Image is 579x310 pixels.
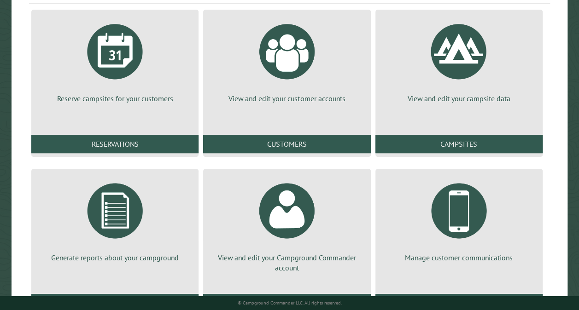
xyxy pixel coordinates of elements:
[214,17,359,103] a: View and edit your customer accounts
[42,176,187,263] a: Generate reports about your campground
[386,17,532,103] a: View and edit your campsite data
[42,93,187,103] p: Reserve campsites for your customers
[386,253,532,263] p: Manage customer communications
[203,135,370,153] a: Customers
[238,300,342,306] small: © Campground Commander LLC. All rights reserved.
[386,176,532,263] a: Manage customer communications
[375,135,543,153] a: Campsites
[31,135,199,153] a: Reservations
[214,93,359,103] p: View and edit your customer accounts
[42,253,187,263] p: Generate reports about your campground
[42,17,187,103] a: Reserve campsites for your customers
[214,176,359,273] a: View and edit your Campground Commander account
[214,253,359,273] p: View and edit your Campground Commander account
[386,93,532,103] p: View and edit your campsite data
